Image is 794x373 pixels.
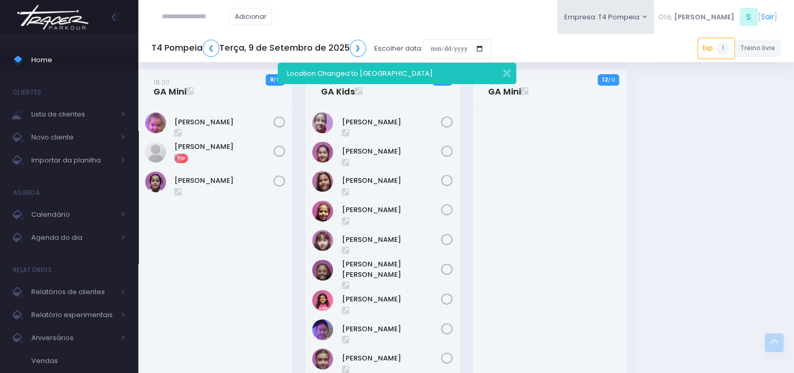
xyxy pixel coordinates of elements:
[153,77,170,87] small: 18:00
[31,308,115,322] span: Relatório experimentais
[174,142,274,152] a: [PERSON_NAME]
[31,131,115,144] span: Novo cliente
[174,176,274,186] a: [PERSON_NAME]
[151,40,366,57] h5: T4 Pompeia Terça, 9 de Setembro de 2025
[342,294,441,305] a: [PERSON_NAME]
[312,260,333,281] img: Maria Clara Vieira Serrano
[31,285,115,299] span: Relatórios de clientes
[740,8,758,26] span: S
[674,12,734,22] span: [PERSON_NAME]
[342,117,441,127] a: [PERSON_NAME]
[342,259,441,279] a: [PERSON_NAME] [PERSON_NAME]
[717,42,729,55] span: 1
[658,12,672,22] span: Olá,
[270,75,274,84] strong: 9
[761,11,774,22] a: Sair
[31,231,115,244] span: Agenda do dia
[312,290,333,311] img: Maria Orpheu
[312,112,333,133] img: Veridiana Jansen
[312,319,333,340] img: Mei Hori
[312,348,333,369] img: Nathalia Antunes Sikorski Fontan
[13,182,40,203] h4: Agenda
[342,353,441,364] a: [PERSON_NAME]
[321,77,355,98] a: 19:00GA Kids
[145,112,166,133] img: Bella Mandelli
[31,108,115,121] span: Lista de clientes
[153,77,186,98] a: 18:00GA Mini
[312,230,333,251] img: Manuela Antonino
[342,176,441,186] a: [PERSON_NAME]
[342,205,441,215] a: [PERSON_NAME]
[151,37,491,61] div: Escolher data:
[174,117,274,127] a: [PERSON_NAME]
[488,77,521,98] a: 19:01GA Mini
[602,75,608,84] strong: 12
[697,38,735,59] a: Exp1
[274,77,280,83] small: / 12
[31,331,115,345] span: Aniversários
[31,208,115,222] span: Calendário
[13,82,41,103] h4: Clientes
[31,53,125,67] span: Home
[145,171,166,192] img: Laura Lopes Rodrigues
[230,8,272,25] a: Adicionar
[608,77,614,83] small: / 12
[342,324,441,334] a: [PERSON_NAME]
[13,260,52,281] h4: Relatórios
[735,40,781,57] a: Treino livre
[31,154,115,167] span: Importar da planilha
[145,142,166,162] img: Julia Soares Neves Negrão
[342,146,441,157] a: [PERSON_NAME]
[342,235,441,245] a: [PERSON_NAME]
[287,68,433,78] span: Location Changed to [GEOGRAPHIC_DATA]
[203,40,219,57] a: ❮
[350,40,366,57] a: ❯
[312,142,333,162] img: Helena Mendonça Calaf
[654,5,781,29] div: [ ]
[31,354,125,368] span: Vendas
[312,201,333,222] img: Julia Gomes
[312,171,333,192] img: Isabella terra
